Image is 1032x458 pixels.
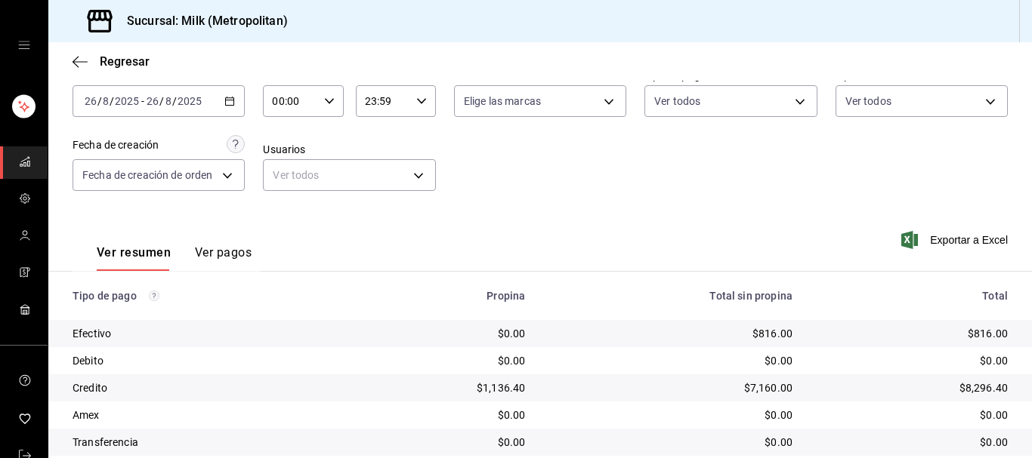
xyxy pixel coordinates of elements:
[141,95,144,107] span: -
[464,94,541,109] span: Elige las marcas
[73,435,344,450] div: Transferencia
[73,54,150,69] button: Regresar
[110,95,114,107] span: /
[845,94,891,109] span: Ver todos
[549,290,793,302] div: Total sin propina
[18,39,30,51] button: open drawer
[73,353,344,368] div: Debito
[97,95,102,107] span: /
[82,168,212,183] span: Fecha de creación de orden
[177,95,202,107] input: ----
[149,290,159,301] svg: Los pagos realizados con Pay y otras terminales son montos brutos.
[817,380,1008,395] div: $8,296.40
[549,435,793,450] div: $0.00
[368,326,526,341] div: $0.00
[73,380,344,395] div: Credito
[159,95,164,107] span: /
[84,95,97,107] input: --
[368,290,526,302] div: Propina
[904,231,1008,249] button: Exportar a Excel
[817,290,1008,302] div: Total
[263,159,435,191] div: Ver todos
[97,245,171,271] button: Ver resumen
[549,326,793,341] div: $816.00
[817,435,1008,450] div: $0.00
[114,95,140,107] input: ----
[368,435,526,450] div: $0.00
[368,380,526,395] div: $1,136.40
[73,407,344,423] div: Amex
[165,95,172,107] input: --
[817,407,1008,423] div: $0.00
[73,290,344,302] div: Tipo de pago
[102,95,110,107] input: --
[195,245,252,271] button: Ver pagos
[654,94,700,109] span: Ver todos
[263,144,435,155] label: Usuarios
[817,353,1008,368] div: $0.00
[549,353,793,368] div: $0.00
[172,95,177,107] span: /
[73,137,159,153] div: Fecha de creación
[549,380,793,395] div: $7,160.00
[115,12,288,30] h3: Sucursal: Milk (Metropolitan)
[146,95,159,107] input: --
[549,407,793,423] div: $0.00
[100,54,150,69] span: Regresar
[368,407,526,423] div: $0.00
[73,326,344,341] div: Efectivo
[368,353,526,368] div: $0.00
[97,245,252,271] div: navigation tabs
[817,326,1008,341] div: $816.00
